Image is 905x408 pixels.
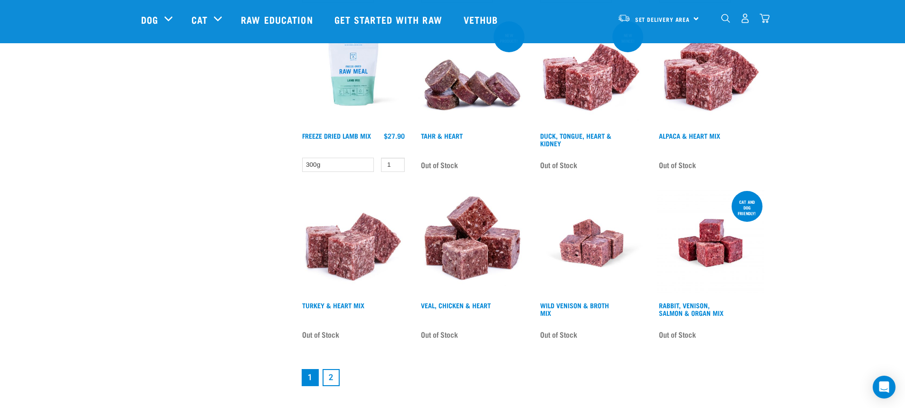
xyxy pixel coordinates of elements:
a: Cat [191,12,208,27]
a: Rabbit, Venison, Salmon & Organ Mix [659,304,724,314]
img: home-icon@2x.png [760,13,770,23]
a: Turkey & Heart Mix [302,304,364,307]
img: RE Product Shoot 2023 Nov8677 [300,19,408,127]
a: Tahr & Heart [421,134,463,137]
a: Vethub [454,0,510,38]
span: Out of Stock [421,158,458,172]
img: home-icon-1@2x.png [721,14,730,23]
a: Duck, Tongue, Heart & Kidney [540,134,611,145]
a: Page 1 [302,369,319,386]
span: Out of Stock [659,327,696,342]
a: Alpaca & Heart Mix [659,134,720,137]
span: Out of Stock [659,158,696,172]
span: Set Delivery Area [635,18,690,21]
span: Out of Stock [540,327,577,342]
img: 1124 Lamb Chicken Heart Mix 01 [538,19,646,127]
nav: pagination [300,367,764,388]
a: Veal, Chicken & Heart [421,304,491,307]
div: Cat and dog friendly! [732,195,762,220]
img: van-moving.png [618,14,630,22]
img: Possum Chicken Heart Mix 01 [657,19,764,127]
div: Open Intercom Messenger [873,376,895,399]
img: Vension and heart [538,189,646,297]
img: 1093 Wallaby Heart Medallions 01 [419,19,526,127]
span: Out of Stock [421,327,458,342]
img: Pile Of Cubed Turkey Heart Mix For Pets [300,189,408,297]
div: $27.90 [384,132,405,140]
input: 1 [381,158,405,172]
a: Raw Education [231,0,324,38]
img: Rabbit Venison Salmon Organ 1688 [657,189,764,297]
a: Goto page 2 [323,369,340,386]
img: 1137 Veal Chicken Heart Mix 01 [419,189,526,297]
a: Wild Venison & Broth Mix [540,304,609,314]
img: user.png [740,13,750,23]
a: Freeze Dried Lamb Mix [302,134,371,137]
a: Get started with Raw [325,0,454,38]
span: Out of Stock [540,158,577,172]
a: Dog [141,12,158,27]
span: Out of Stock [302,327,339,342]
